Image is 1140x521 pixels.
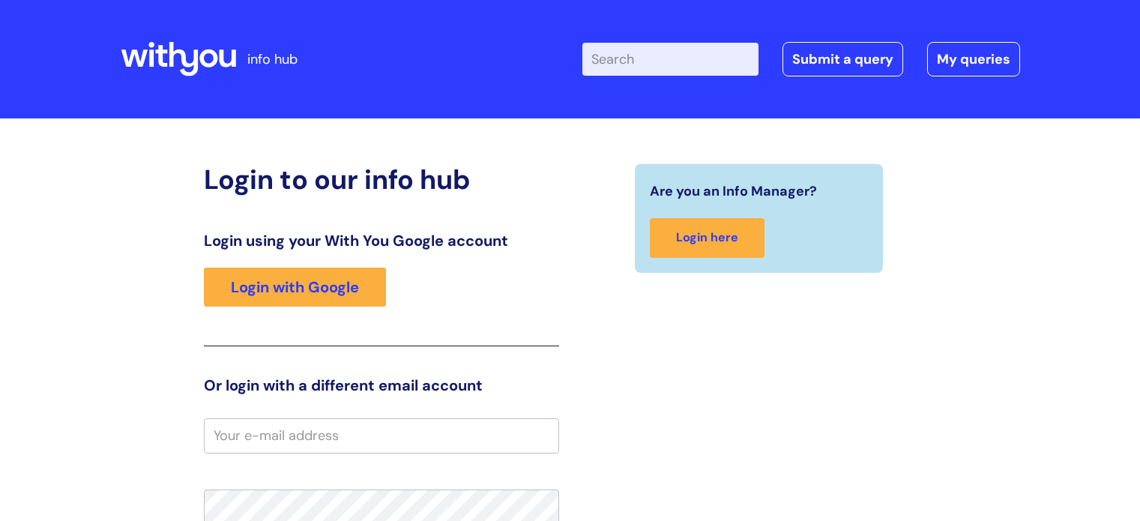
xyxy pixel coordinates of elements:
[927,42,1020,76] a: My queries
[650,179,817,203] span: Are you an Info Manager?
[204,232,559,250] h3: Login using your With You Google account
[582,43,759,76] input: Search
[204,268,386,307] a: Login with Google
[782,42,903,76] a: Submit a query
[204,163,559,196] h2: Login to our info hub
[650,218,764,258] a: Login here
[204,418,559,453] input: Your e-mail address
[204,376,559,394] h3: Or login with a different email account
[247,47,298,71] p: info hub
